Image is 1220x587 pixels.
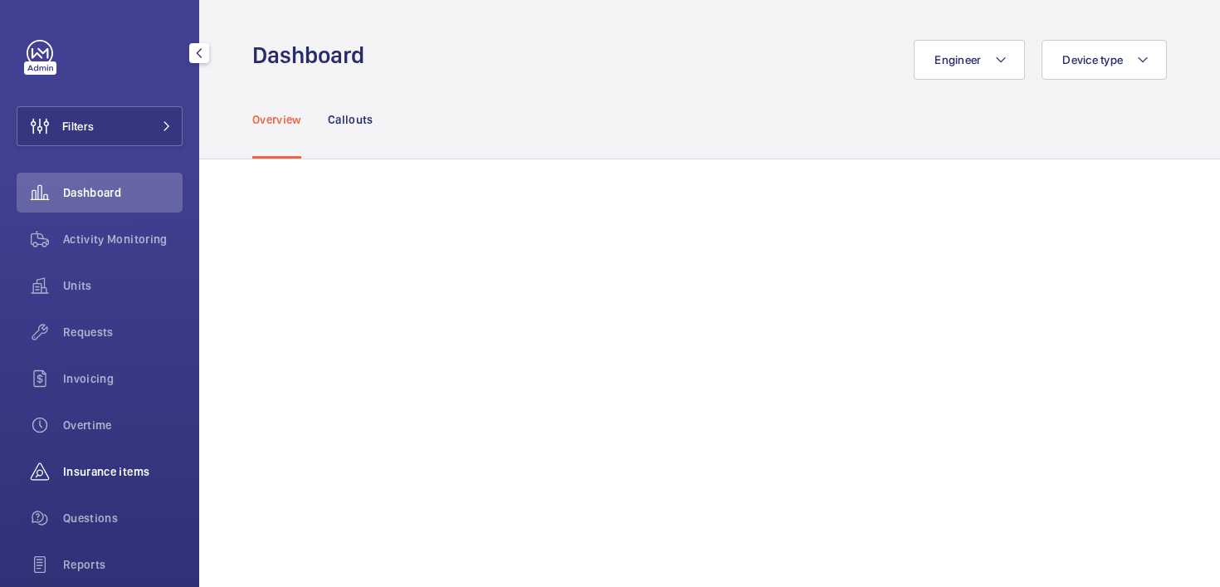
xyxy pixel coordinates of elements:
[62,118,94,135] span: Filters
[252,111,301,128] p: Overview
[935,53,981,66] span: Engineer
[63,556,183,573] span: Reports
[63,184,183,201] span: Dashboard
[914,40,1025,80] button: Engineer
[63,277,183,294] span: Units
[63,510,183,526] span: Questions
[63,417,183,433] span: Overtime
[63,463,183,480] span: Insurance items
[63,324,183,340] span: Requests
[17,106,183,146] button: Filters
[1042,40,1167,80] button: Device type
[63,231,183,247] span: Activity Monitoring
[328,111,373,128] p: Callouts
[1062,53,1123,66] span: Device type
[252,40,374,71] h1: Dashboard
[63,370,183,387] span: Invoicing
